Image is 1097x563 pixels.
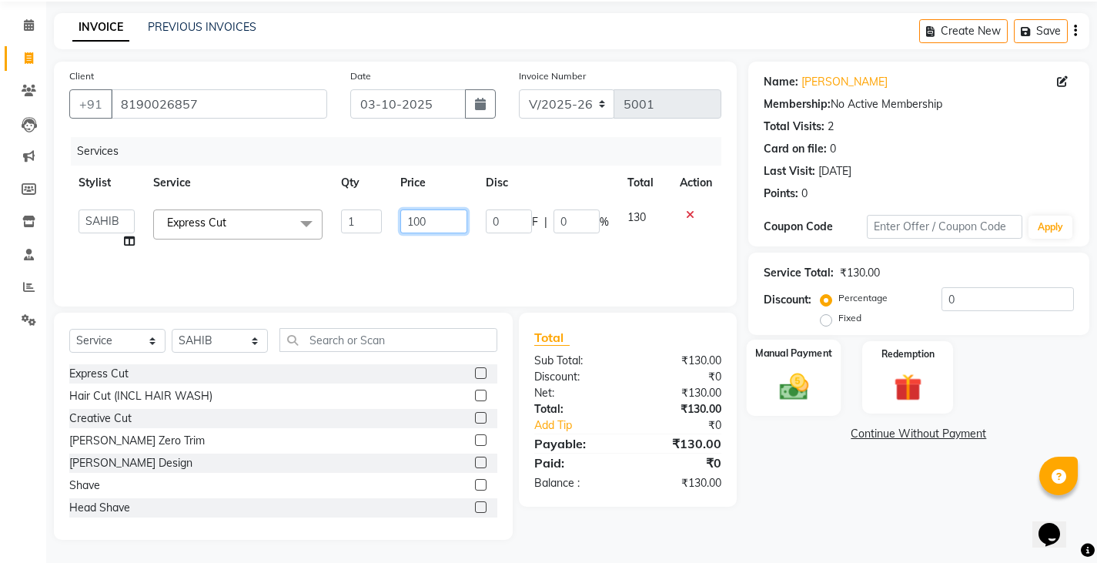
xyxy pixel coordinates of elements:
[1032,501,1082,548] iframe: chat widget
[645,417,733,434] div: ₹0
[764,96,831,112] div: Membership:
[627,401,732,417] div: ₹130.00
[523,417,645,434] a: Add Tip
[671,166,721,200] th: Action
[69,433,205,449] div: [PERSON_NAME] Zero Trim
[523,434,627,453] div: Payable:
[600,214,609,230] span: %
[523,385,627,401] div: Net:
[544,214,547,230] span: |
[226,216,233,230] a: x
[332,166,390,200] th: Qty
[519,69,586,83] label: Invoice Number
[764,186,798,202] div: Points:
[477,166,618,200] th: Disc
[69,366,129,382] div: Express Cut
[69,500,130,516] div: Head Shave
[838,291,888,305] label: Percentage
[801,186,808,202] div: 0
[764,74,798,90] div: Name:
[523,369,627,385] div: Discount:
[885,370,931,405] img: _gift.svg
[764,219,867,235] div: Coupon Code
[391,166,477,200] th: Price
[532,214,538,230] span: F
[523,454,627,472] div: Paid:
[818,163,851,179] div: [DATE]
[770,370,817,403] img: _cash.svg
[830,141,836,157] div: 0
[279,328,497,352] input: Search or Scan
[69,455,192,471] div: [PERSON_NAME] Design
[111,89,327,119] input: Search by Name/Mobile/Email/Code
[167,216,226,230] span: Express Cut
[350,69,371,83] label: Date
[523,475,627,491] div: Balance :
[69,89,112,119] button: +91
[840,265,880,281] div: ₹130.00
[838,311,861,325] label: Fixed
[534,330,570,346] span: Total
[627,385,732,401] div: ₹130.00
[764,292,811,308] div: Discount:
[755,346,832,360] label: Manual Payment
[69,411,132,427] div: Creative Cut
[627,210,646,224] span: 130
[801,74,888,90] a: [PERSON_NAME]
[764,119,824,135] div: Total Visits:
[1028,216,1072,239] button: Apply
[867,215,1022,239] input: Enter Offer / Coupon Code
[919,19,1008,43] button: Create New
[627,353,732,369] div: ₹130.00
[72,14,129,42] a: INVOICE
[764,96,1074,112] div: No Active Membership
[71,137,733,166] div: Services
[627,454,732,472] div: ₹0
[751,426,1086,442] a: Continue Without Payment
[764,163,815,179] div: Last Visit:
[627,369,732,385] div: ₹0
[1014,19,1068,43] button: Save
[828,119,834,135] div: 2
[618,166,671,200] th: Total
[69,69,94,83] label: Client
[69,166,144,200] th: Stylist
[523,401,627,417] div: Total:
[69,478,100,494] div: Shave
[627,475,732,491] div: ₹130.00
[144,166,332,200] th: Service
[69,388,212,404] div: Hair Cut (INCL HAIR WASH)
[627,434,732,453] div: ₹130.00
[764,265,834,281] div: Service Total:
[148,20,256,34] a: PREVIOUS INVOICES
[764,141,827,157] div: Card on file:
[523,353,627,369] div: Sub Total:
[881,347,935,361] label: Redemption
